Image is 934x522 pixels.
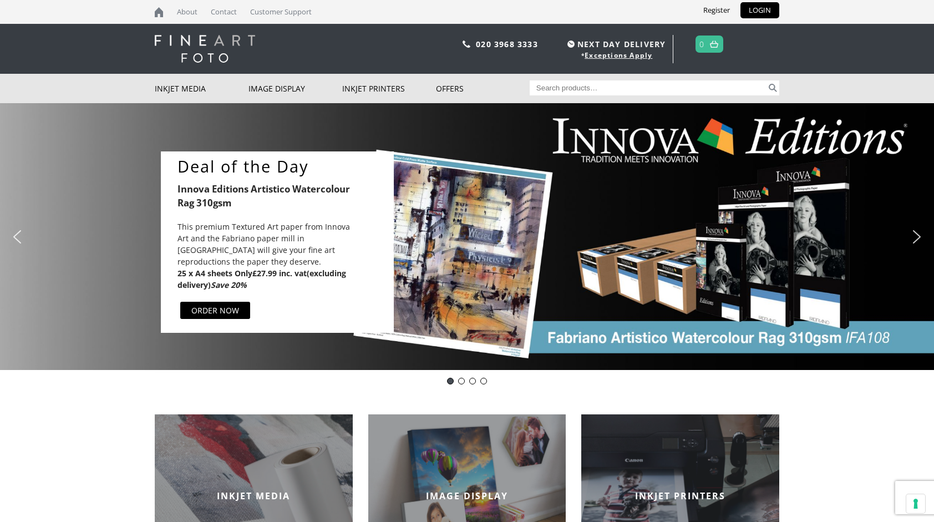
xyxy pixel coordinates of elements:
[469,378,476,384] div: Innova-general
[180,302,250,319] a: ORDER NOW
[445,376,489,387] div: Choose slide to display.
[368,490,566,502] h2: IMAGE DISPLAY
[908,228,926,246] img: next arrow
[581,490,779,502] h2: INKJET PRINTERS
[191,305,239,316] div: ORDER NOW
[740,2,779,18] a: LOGIN
[695,2,738,18] a: Register
[463,40,470,48] img: phone.svg
[565,38,666,50] span: NEXT DAY DELIVERY
[567,40,575,48] img: time.svg
[177,157,388,176] a: Deal of the Day
[530,80,767,95] input: Search products…
[8,228,26,246] img: previous arrow
[710,40,718,48] img: basket.svg
[155,74,248,103] a: Inkjet Media
[177,268,346,290] b: 25 x A4 sheets Only (excluding delivery)
[436,74,530,103] a: Offers
[155,35,255,63] img: logo-white.svg
[252,268,307,278] b: £27.99 inc. vat
[906,494,925,513] button: Your consent preferences for tracking technologies
[161,151,394,333] div: Deal of the DayInnova Editions Artistico Watercolour Rag 310gsm This premium Textured Art paper f...
[476,39,538,49] a: 020 3968 3333
[767,80,779,95] button: Search
[248,74,342,103] a: Image Display
[480,378,487,384] div: pinch book
[211,280,247,290] b: Save 20%
[447,378,454,384] div: Deal of the DAY- Innova Editions IFA108
[155,490,353,502] h2: INKJET MEDIA
[585,50,652,60] a: Exceptions Apply
[177,221,361,267] p: This premium Textured Art paper from Innova Art and the Fabriano paper mill in [GEOGRAPHIC_DATA] ...
[342,74,436,103] a: Inkjet Printers
[699,36,704,52] a: 0
[458,378,465,384] div: Innova Decor Art IFA 24
[177,183,350,209] b: Innova Editions Artistico Watercolour Rag 310gsm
